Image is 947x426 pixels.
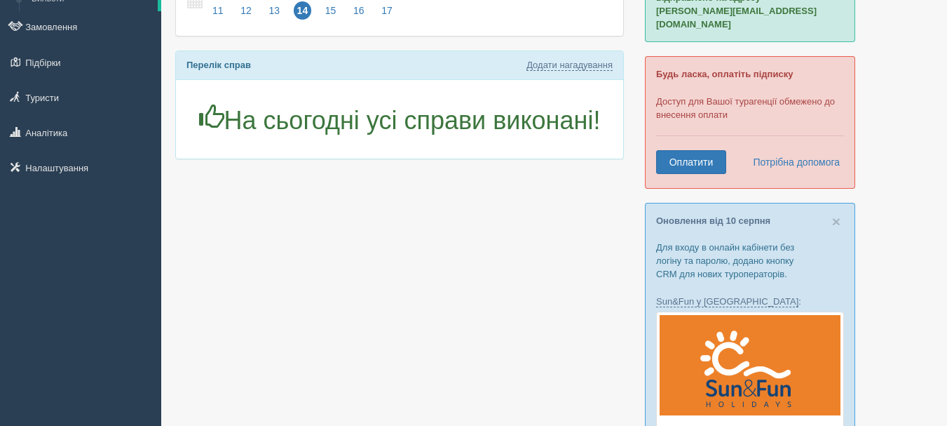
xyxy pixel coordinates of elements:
[645,56,855,188] div: Доступ для Вашої турагенції обмежено до внесення оплати
[186,60,251,70] b: Перелік справ
[378,1,396,20] span: 17
[656,215,770,226] a: Оновлення від 10 серпня
[656,150,726,174] a: Оплатити
[656,295,844,308] p: :
[209,1,227,20] span: 11
[322,1,340,20] span: 15
[526,60,613,71] a: Додати нагадування
[294,1,312,20] span: 14
[656,69,793,79] b: Будь ласка, оплатіть підписку
[744,150,840,174] a: Потрібна допомога
[656,296,798,307] a: Sun&Fun у [GEOGRAPHIC_DATA]
[832,213,840,229] span: ×
[186,105,613,135] h1: На сьогодні усі справи виконані!
[265,1,283,20] span: 13
[656,241,844,281] p: Для входу в онлайн кабінети без логіну та паролю, додано кнопку CRM для нових туроператорів.
[237,1,255,20] span: 12
[350,1,368,20] span: 16
[832,214,840,229] button: Close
